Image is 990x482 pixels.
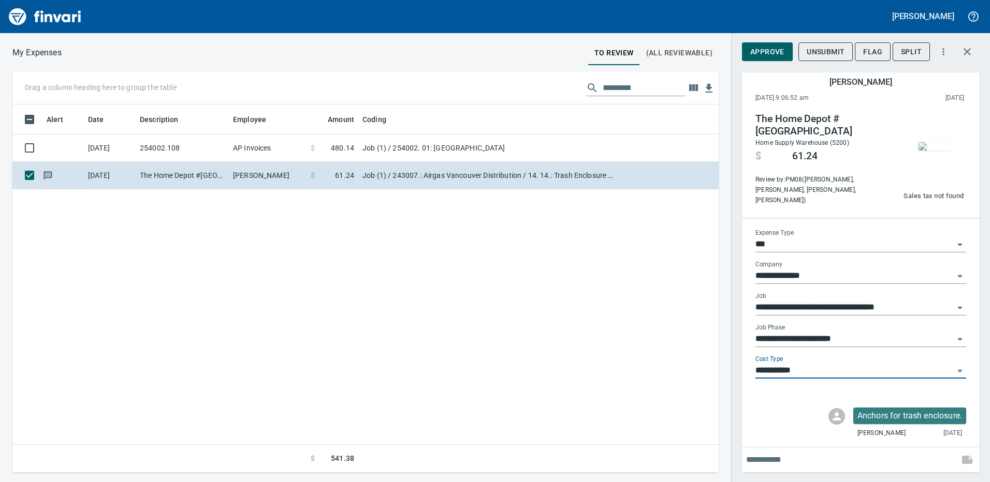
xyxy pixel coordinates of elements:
[6,4,84,29] img: Finvari
[755,93,877,103] span: [DATE] 9:06:52 am
[84,134,136,162] td: [DATE]
[12,47,62,59] p: My Expenses
[311,143,315,153] span: $
[47,113,77,126] span: Alert
[88,113,104,126] span: Date
[331,143,354,153] span: 480.14
[901,46,922,58] span: Split
[904,190,964,202] span: Sales tax not found
[792,150,818,162] span: 61.24
[877,93,964,103] span: This charge was settled by the merchant and appears on the 2025/09/06 statement.
[755,261,782,267] label: Company
[807,46,845,58] span: Unsubmit
[892,11,954,22] h5: [PERSON_NAME]
[358,162,617,189] td: Job (1) / 243007.: Airgas Vancouver Distribution / 14. 14.: Trash Enclosure / 3: Material
[953,300,967,315] button: Open
[358,134,617,162] td: Job (1) / 254002. 01: [GEOGRAPHIC_DATA]
[25,82,177,93] p: Drag a column heading here to group the table
[88,113,118,126] span: Date
[47,113,63,126] span: Alert
[646,47,712,59] span: (All Reviewable)
[755,324,785,330] label: Job Phase
[855,42,891,62] button: Flag
[893,42,930,62] button: Split
[755,150,761,162] span: $
[755,293,766,299] label: Job
[335,170,354,180] span: 61.24
[953,332,967,347] button: Open
[755,139,849,146] span: Home Supply Warehouse (5200)
[890,8,957,24] button: [PERSON_NAME]
[798,42,853,62] button: Unsubmit
[901,188,966,204] button: Sales tax not found
[755,356,783,362] label: Cost Type
[136,134,229,162] td: 254002.108
[755,175,896,206] span: Review by: PM08 ([PERSON_NAME], [PERSON_NAME], [PERSON_NAME], [PERSON_NAME])
[750,46,784,58] span: Approve
[140,113,179,126] span: Description
[328,113,354,126] span: Amount
[362,113,400,126] span: Coding
[140,113,192,126] span: Description
[953,237,967,252] button: Open
[863,46,882,58] span: Flag
[314,113,354,126] span: Amount
[362,113,386,126] span: Coding
[229,134,307,162] td: AP Invoices
[943,428,962,439] span: [DATE]
[953,364,967,378] button: Open
[857,428,906,439] span: [PERSON_NAME]
[686,80,701,96] button: Choose columns to display
[955,39,980,64] button: Close transaction
[701,81,717,96] button: Download Table
[932,40,955,63] button: More
[857,410,962,422] p: Anchors for trash enclosure.
[311,453,315,464] span: $
[84,162,136,189] td: [DATE]
[229,162,307,189] td: [PERSON_NAME]
[755,230,794,236] label: Expense Type
[953,269,967,283] button: Open
[594,47,634,59] span: To Review
[233,113,266,126] span: Employee
[955,447,980,472] span: This records your note into the expense. If you would like to send a message to an employee inste...
[12,47,62,59] nav: breadcrumb
[331,453,354,464] span: 541.38
[42,172,53,178] span: Has messages
[311,170,315,180] span: $
[829,77,892,87] h5: [PERSON_NAME]
[755,113,896,138] h4: The Home Depot #[GEOGRAPHIC_DATA]
[136,162,229,189] td: The Home Depot #[GEOGRAPHIC_DATA]
[919,142,952,150] img: receipts%2Ftapani%2F2025-09-02%2FHbtAYK343TcPX1BBE5X99mCGZJG3__wM9I78DPH8DslGGrpenE_thumb.jpg
[233,113,280,126] span: Employee
[742,42,793,62] button: Approve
